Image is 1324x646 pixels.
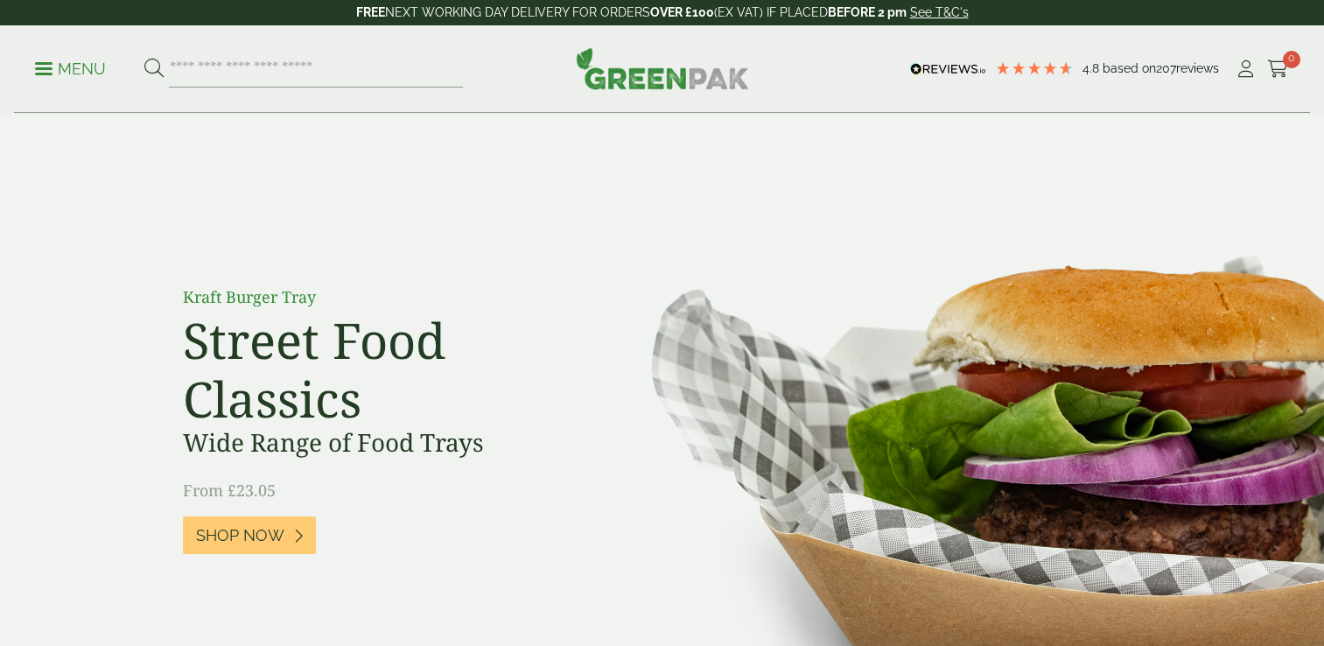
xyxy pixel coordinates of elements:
a: See T&C's [910,5,969,19]
i: My Account [1235,60,1257,78]
h2: Street Food Classics [183,311,577,428]
strong: FREE [356,5,385,19]
div: 4.79 Stars [995,60,1074,76]
h3: Wide Range of Food Trays [183,428,577,458]
span: From £23.05 [183,480,276,501]
strong: BEFORE 2 pm [828,5,907,19]
strong: OVER £100 [650,5,714,19]
a: 0 [1267,56,1289,82]
img: REVIEWS.io [910,63,986,75]
span: reviews [1176,61,1219,75]
span: Based on [1103,61,1156,75]
span: 4.8 [1082,61,1103,75]
img: GreenPak Supplies [576,47,749,89]
a: Shop Now [183,516,316,554]
span: Shop Now [196,526,284,545]
span: 207 [1156,61,1176,75]
i: Cart [1267,60,1289,78]
a: Menu [35,59,106,76]
p: Kraft Burger Tray [183,285,577,309]
p: Menu [35,59,106,80]
span: 0 [1283,51,1300,68]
